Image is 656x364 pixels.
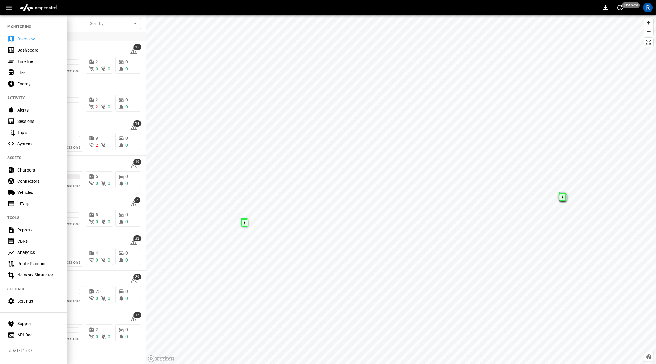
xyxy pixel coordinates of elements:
[17,272,60,278] div: Network Simulator
[17,47,60,53] div: Dashboard
[17,238,60,244] div: CDRs
[17,81,60,87] div: Energy
[17,332,60,338] div: API Doc
[17,36,60,42] div: Overview
[643,3,653,12] div: profile-icon
[17,141,60,147] div: System
[17,321,60,327] div: Support
[17,58,60,64] div: Timeline
[17,107,60,113] div: Alerts
[622,2,640,8] span: just now
[17,167,60,173] div: Chargers
[17,178,60,184] div: Connectors
[17,70,60,76] div: Fleet
[17,261,60,267] div: Route Planning
[615,3,625,12] button: set refresh interval
[17,189,60,196] div: Vehicles
[17,227,60,233] div: Reports
[17,2,60,13] img: ampcontrol.io logo
[17,130,60,136] div: Trips
[17,298,60,304] div: Settings
[9,348,62,354] span: v [DATE] 15:08
[17,118,60,124] div: Sessions
[17,201,60,207] div: IdTags
[17,249,60,255] div: Analytics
